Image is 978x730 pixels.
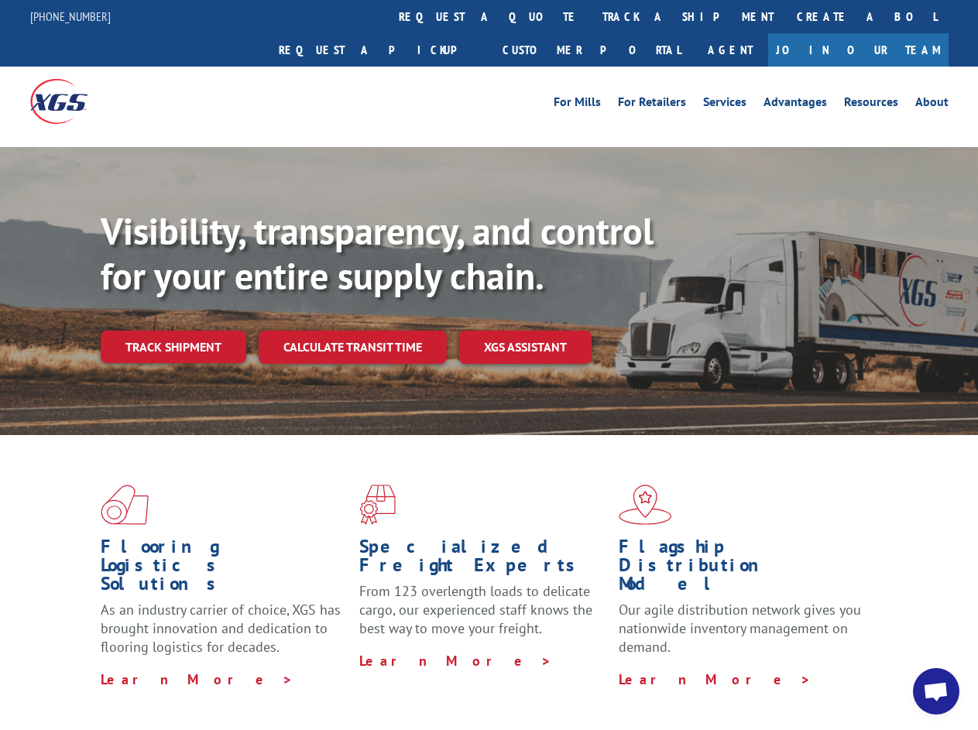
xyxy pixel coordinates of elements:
a: Track shipment [101,331,246,363]
a: Open chat [913,668,959,715]
a: About [915,96,949,113]
a: XGS ASSISTANT [459,331,592,364]
h1: Specialized Freight Experts [359,537,606,582]
img: xgs-icon-focused-on-flooring-red [359,485,396,525]
img: xgs-icon-total-supply-chain-intelligence-red [101,485,149,525]
a: Services [703,96,746,113]
a: Learn More > [101,670,293,688]
a: Request a pickup [267,33,491,67]
a: [PHONE_NUMBER] [30,9,111,24]
b: Visibility, transparency, and control for your entire supply chain. [101,207,654,300]
a: Resources [844,96,898,113]
span: Our agile distribution network gives you nationwide inventory management on demand. [619,601,861,656]
p: From 123 overlength loads to delicate cargo, our experienced staff knows the best way to move you... [359,582,606,651]
a: For Retailers [618,96,686,113]
a: For Mills [554,96,601,113]
a: Advantages [764,96,827,113]
a: Learn More > [619,670,812,688]
a: Customer Portal [491,33,692,67]
h1: Flagship Distribution Model [619,537,866,601]
a: Agent [692,33,768,67]
h1: Flooring Logistics Solutions [101,537,348,601]
span: As an industry carrier of choice, XGS has brought innovation and dedication to flooring logistics... [101,601,341,656]
img: xgs-icon-flagship-distribution-model-red [619,485,672,525]
a: Join Our Team [768,33,949,67]
a: Calculate transit time [259,331,447,364]
a: Learn More > [359,652,552,670]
